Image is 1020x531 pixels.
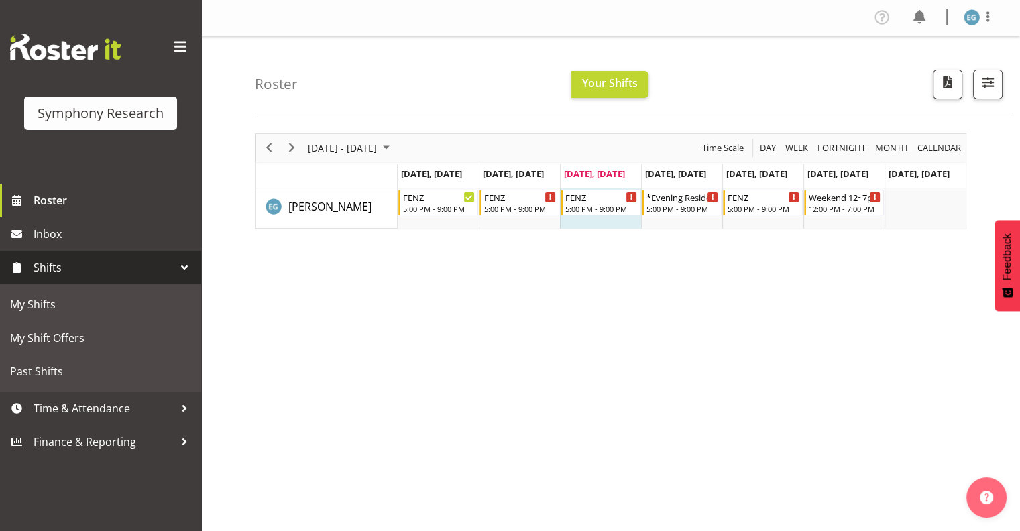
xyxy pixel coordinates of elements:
span: [DATE], [DATE] [645,168,706,180]
span: [DATE], [DATE] [726,168,787,180]
div: FENZ [403,190,475,204]
div: Symphony Research [38,103,164,123]
div: *Evening Residential Shift 5-9pm [646,190,718,204]
div: 5:00 PM - 9:00 PM [565,203,637,214]
button: Previous [260,139,278,156]
span: Month [874,139,909,156]
button: Your Shifts [571,71,648,98]
button: Timeline Month [873,139,911,156]
div: 5:00 PM - 9:00 PM [728,203,799,214]
span: Day [758,139,777,156]
span: Shifts [34,257,174,278]
div: 5:00 PM - 9:00 PM [646,203,718,214]
a: My Shift Offers [3,321,198,355]
span: Past Shifts [10,361,191,381]
span: [DATE], [DATE] [401,168,462,180]
a: My Shifts [3,288,198,321]
div: Timeline Week of August 13, 2025 [255,133,966,229]
span: My Shifts [10,294,191,314]
button: Feedback - Show survey [995,220,1020,311]
span: My Shift Offers [10,328,191,348]
a: [PERSON_NAME] [288,198,372,215]
span: Your Shifts [582,76,638,91]
div: Evelyn Gray"s event - FENZ Begin From Wednesday, August 13, 2025 at 5:00:00 PM GMT+12:00 Ends At ... [561,190,640,215]
div: Evelyn Gray"s event - FENZ Begin From Monday, August 11, 2025 at 5:00:00 PM GMT+12:00 Ends At Mon... [398,190,478,215]
div: FENZ [565,190,637,204]
span: [DATE], [DATE] [483,168,544,180]
span: Feedback [1001,233,1013,280]
span: Inbox [34,224,194,244]
span: Time Scale [701,139,745,156]
button: Download a PDF of the roster according to the set date range. [933,70,962,99]
img: evelyn-gray1866.jpg [964,9,980,25]
div: 5:00 PM - 9:00 PM [484,203,556,214]
button: Timeline Day [758,139,779,156]
div: Weekend 12~7pm [809,190,881,204]
div: August 11 - 17, 2025 [303,134,398,162]
span: [DATE], [DATE] [564,168,625,180]
div: next period [280,134,303,162]
span: Week [784,139,809,156]
td: Evelyn Gray resource [256,188,398,229]
button: Fortnight [815,139,868,156]
div: FENZ [484,190,556,204]
span: Roster [34,190,194,211]
div: FENZ [728,190,799,204]
div: 12:00 PM - 7:00 PM [809,203,881,214]
span: Time & Attendance [34,398,174,418]
div: 5:00 PM - 9:00 PM [403,203,475,214]
button: Filter Shifts [973,70,1003,99]
span: [DATE], [DATE] [807,168,868,180]
span: calendar [916,139,962,156]
button: Timeline Week [783,139,811,156]
div: Evelyn Gray"s event - *Evening Residential Shift 5-9pm Begin From Thursday, August 14, 2025 at 5:... [642,190,722,215]
h4: Roster [255,76,298,92]
a: Past Shifts [3,355,198,388]
div: Evelyn Gray"s event - FENZ Begin From Friday, August 15, 2025 at 5:00:00 PM GMT+12:00 Ends At Fri... [723,190,803,215]
table: Timeline Week of August 13, 2025 [398,188,966,229]
div: previous period [258,134,280,162]
div: Evelyn Gray"s event - FENZ Begin From Tuesday, August 12, 2025 at 5:00:00 PM GMT+12:00 Ends At Tu... [479,190,559,215]
span: [PERSON_NAME] [288,199,372,214]
button: Next [283,139,301,156]
span: Fortnight [816,139,867,156]
button: Month [915,139,964,156]
img: help-xxl-2.png [980,491,993,504]
span: [DATE] - [DATE] [306,139,378,156]
img: Rosterit website logo [10,34,121,60]
span: [DATE], [DATE] [889,168,950,180]
div: Evelyn Gray"s event - Weekend 12~7pm Begin From Saturday, August 16, 2025 at 12:00:00 PM GMT+12:0... [804,190,884,215]
button: August 2025 [306,139,396,156]
span: Finance & Reporting [34,432,174,452]
button: Time Scale [700,139,746,156]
